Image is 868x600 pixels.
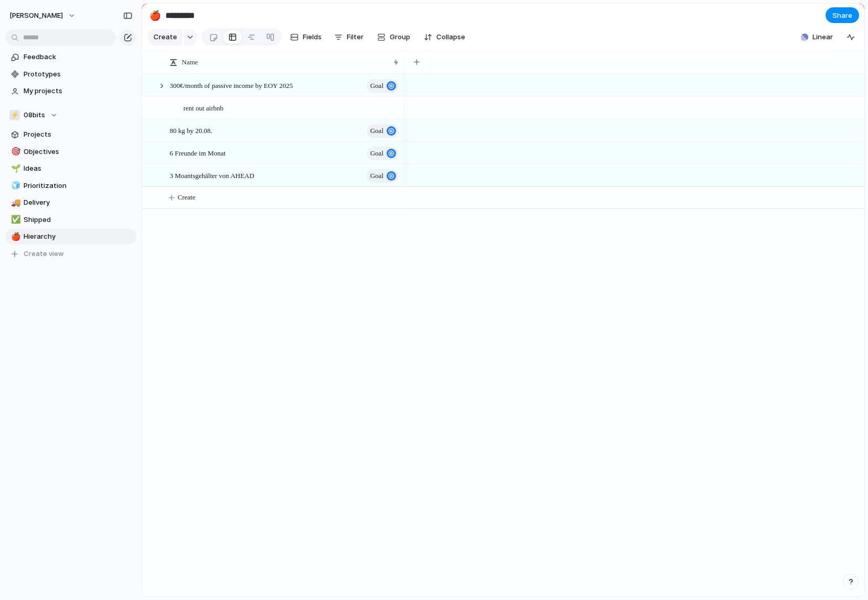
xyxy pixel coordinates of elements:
[11,231,18,243] div: 🍎
[24,147,133,157] span: Objectives
[367,79,399,93] button: goal
[11,197,18,209] div: 🚚
[24,197,133,208] span: Delivery
[5,66,136,82] a: Prototypes
[390,32,410,42] span: Group
[170,79,293,91] span: 300€/month of passive income by EOY 2025
[5,161,136,176] a: 🌱Ideas
[420,29,469,46] button: Collapse
[330,29,368,46] button: Filter
[5,246,136,262] button: Create view
[11,146,18,158] div: 🎯
[9,231,20,242] button: 🍎
[147,29,182,46] button: Create
[11,180,18,192] div: 🧊
[5,195,136,210] a: 🚚Delivery
[797,29,837,45] button: Linear
[5,144,136,160] a: 🎯Objectives
[170,124,212,136] span: 80 kg by 20.08.
[24,69,133,80] span: Prototypes
[24,231,133,242] span: Hierarchy
[178,192,195,203] span: Create
[826,8,859,24] button: Share
[367,124,399,138] button: goal
[367,147,399,160] button: goal
[24,249,64,259] span: Create view
[147,7,163,24] button: 🍎
[5,107,136,123] button: ⚡08bits
[5,7,81,24] button: [PERSON_NAME]
[367,169,399,183] button: goal
[5,83,136,99] a: My projects
[370,79,383,93] span: goal
[5,229,136,245] a: 🍎Hierarchy
[9,110,20,120] div: ⚡
[5,49,136,65] a: Feedback
[24,163,133,174] span: Ideas
[9,163,20,174] button: 🌱
[286,29,326,46] button: Fields
[372,29,415,46] button: Group
[370,124,383,138] span: goal
[370,146,383,161] span: goal
[11,163,18,175] div: 🌱
[5,178,136,194] a: 🧊Prioritization
[24,181,133,191] span: Prioritization
[370,169,383,183] span: goal
[170,169,254,181] span: 3 Moantsgehälter von AHEAD
[149,8,161,23] div: 🍎
[347,32,364,42] span: Filter
[24,86,133,96] span: My projects
[9,147,20,157] button: 🎯
[11,214,18,226] div: ✅
[9,10,63,21] span: [PERSON_NAME]
[24,52,133,62] span: Feedback
[183,102,224,114] span: rent out airbnb
[9,215,20,225] button: ✅
[436,32,465,42] span: Collapse
[170,147,226,159] span: 6 Freunde im Monat
[5,127,136,142] a: Projects
[5,212,136,228] a: ✅Shipped
[24,110,45,120] span: 08bits
[153,32,177,42] span: Create
[9,197,20,208] button: 🚚
[182,57,198,68] span: Name
[303,32,322,42] span: Fields
[812,32,833,42] span: Linear
[24,215,133,225] span: Shipped
[9,181,20,191] button: 🧊
[832,10,852,21] span: Share
[24,129,133,140] span: Projects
